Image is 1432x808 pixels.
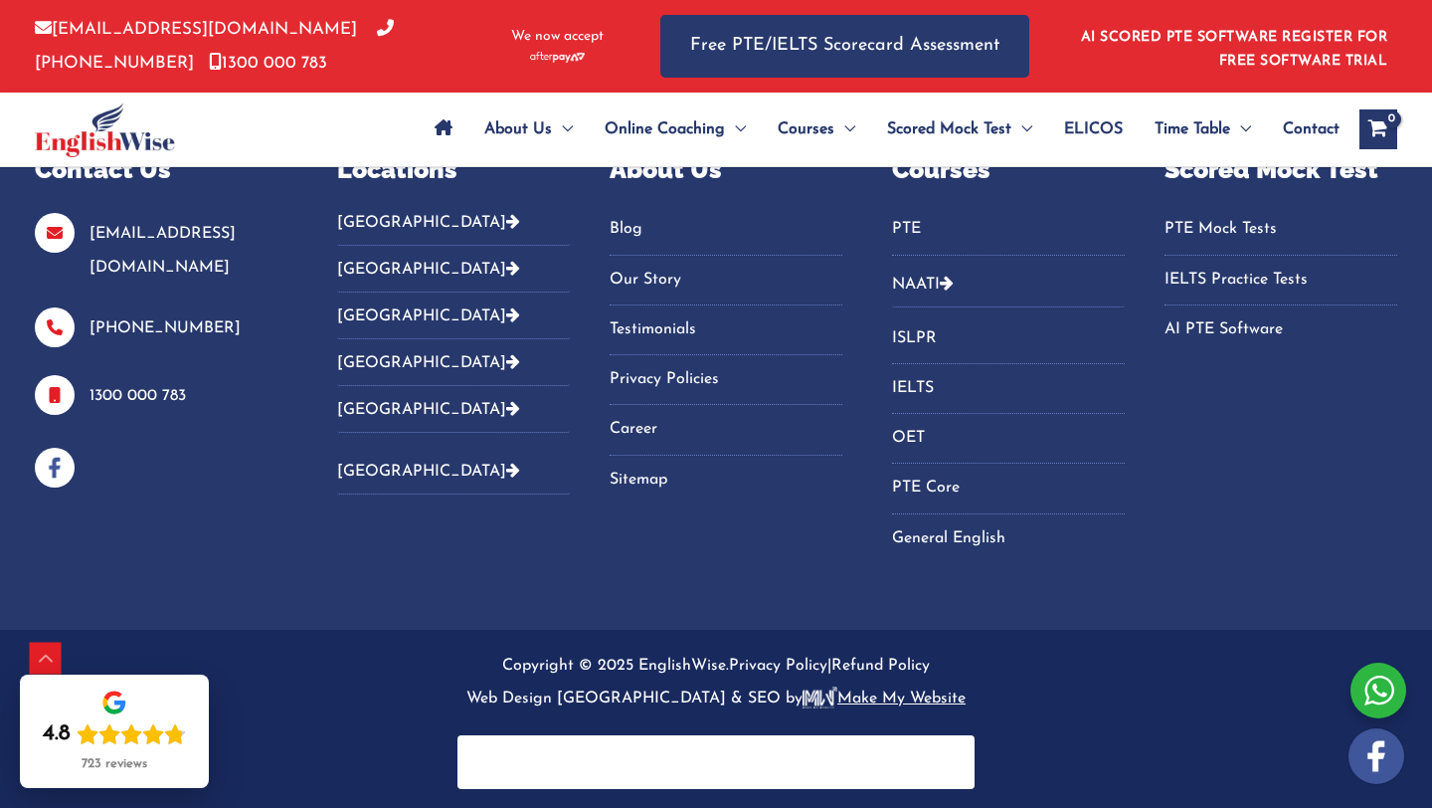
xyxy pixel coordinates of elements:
[729,658,827,674] a: Privacy Policy
[660,15,1029,78] a: Free PTE/IELTS Scorecard Assessment
[1230,95,1251,164] span: Menu Toggle
[1164,213,1397,246] a: PTE Mock Tests
[530,52,585,63] img: Afterpay-Logo
[892,372,1125,405] a: IELTS
[610,413,842,446] a: Career
[43,720,71,748] div: 4.8
[610,363,842,396] a: Privacy Policies
[831,658,930,674] a: Refund Policy
[419,95,1340,164] nav: Site Navigation: Main Menu
[35,102,175,157] img: cropped-ew-logo
[892,277,940,293] a: NAATI
[610,151,842,521] aside: Footer Widget 3
[610,213,842,246] a: Blog
[337,151,570,189] p: Locations
[1164,264,1397,297] a: IELTS Practice Tests
[35,151,287,189] p: Contact Us
[834,95,855,164] span: Menu Toggle
[1011,95,1032,164] span: Menu Toggle
[892,261,1125,307] button: NAATI
[468,95,589,164] a: About UsMenu Toggle
[337,339,570,386] button: [GEOGRAPHIC_DATA]
[1139,95,1267,164] a: Time TableMenu Toggle
[337,246,570,293] button: [GEOGRAPHIC_DATA]
[1048,95,1139,164] a: ELICOS
[778,95,834,164] span: Courses
[892,522,1125,555] a: General English
[1155,95,1230,164] span: Time Table
[871,95,1048,164] a: Scored Mock TestMenu Toggle
[892,322,1125,355] a: ISLPR
[1164,313,1397,346] a: AI PTE Software
[1283,95,1340,164] span: Contact
[892,213,1125,255] nav: Menu
[477,749,955,766] iframe: PayPal Message 2
[892,151,1125,580] aside: Footer Widget 4
[337,448,570,495] button: [GEOGRAPHIC_DATA]
[762,95,871,164] a: CoursesMenu Toggle
[1359,109,1397,149] a: View Shopping Cart, empty
[337,386,570,433] button: [GEOGRAPHIC_DATA]
[337,464,520,480] a: [GEOGRAPHIC_DATA]
[892,213,1125,246] a: PTE
[1064,95,1123,164] span: ELICOS
[610,264,842,297] a: Our Story
[511,27,604,47] span: We now accept
[337,402,520,418] a: [GEOGRAPHIC_DATA]
[1267,95,1340,164] a: Contact
[35,448,75,488] img: facebook-blue-icons.png
[610,464,842,497] a: Sitemap
[892,322,1125,555] nav: Menu
[89,388,186,404] a: 1300 000 783
[1164,213,1397,346] nav: Menu
[589,95,762,164] a: Online CoachingMenu Toggle
[552,95,573,164] span: Menu Toggle
[337,293,570,339] button: [GEOGRAPHIC_DATA]
[82,756,147,772] div: 723 reviews
[35,21,394,71] a: [PHONE_NUMBER]
[892,472,1125,505] a: PTE Core
[725,95,746,164] span: Menu Toggle
[35,650,1397,716] p: Copyright © 2025 EnglishWise. |
[1081,30,1388,69] a: AI SCORED PTE SOFTWARE REGISTER FOR FREE SOFTWARE TRIAL
[803,691,966,707] u: Make My Website
[605,95,725,164] span: Online Coaching
[209,55,327,72] a: 1300 000 783
[43,720,186,748] div: Rating: 4.8 out of 5
[466,691,966,707] a: Web Design [GEOGRAPHIC_DATA] & SEO bymake-logoMake My Website
[803,687,837,708] img: make-logo
[337,151,570,510] aside: Footer Widget 2
[610,313,842,346] a: Testimonials
[892,151,1125,189] p: Courses
[484,95,552,164] span: About Us
[89,226,236,275] a: [EMAIL_ADDRESS][DOMAIN_NAME]
[35,21,357,38] a: [EMAIL_ADDRESS][DOMAIN_NAME]
[892,422,1125,455] a: OET
[610,151,842,189] p: About Us
[337,213,570,246] button: [GEOGRAPHIC_DATA]
[1164,151,1397,189] p: Scored Mock Test
[35,151,287,488] aside: Footer Widget 1
[1069,14,1397,79] aside: Header Widget 1
[887,95,1011,164] span: Scored Mock Test
[89,320,241,336] a: [PHONE_NUMBER]
[1348,728,1404,784] img: white-facebook.png
[610,213,842,497] nav: Menu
